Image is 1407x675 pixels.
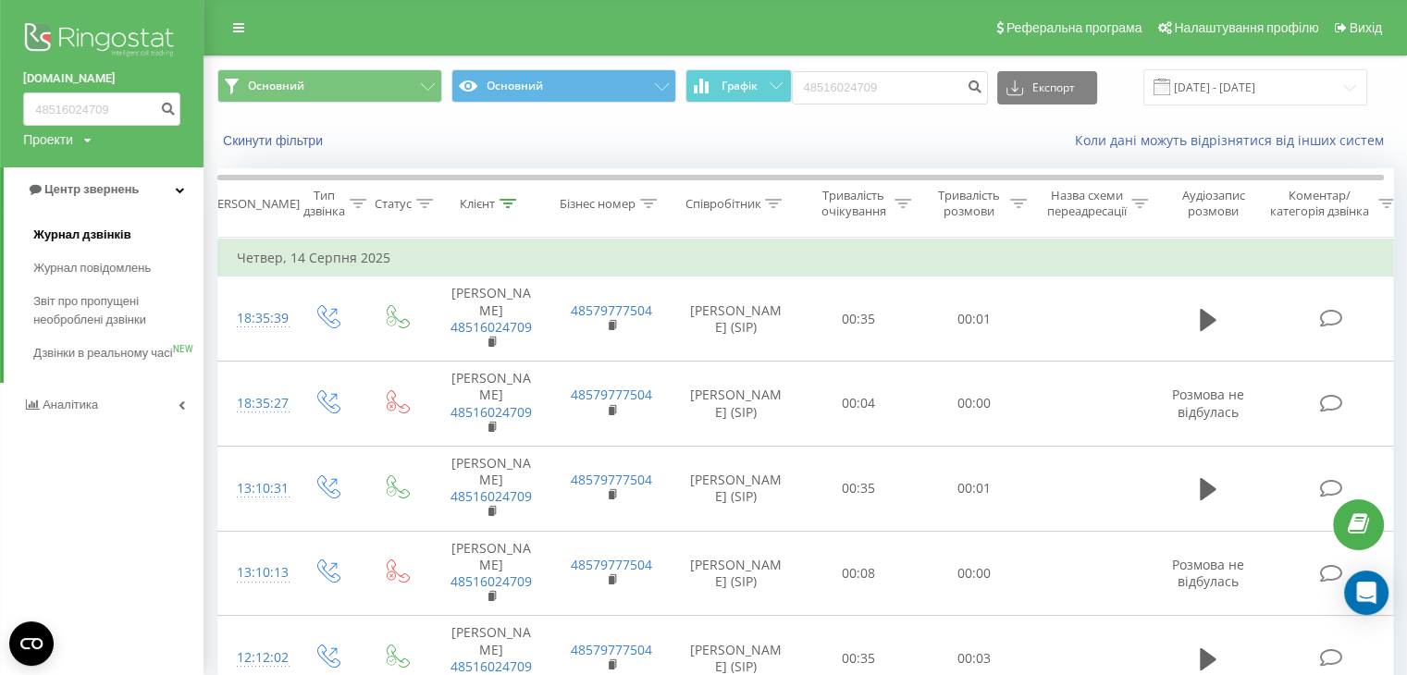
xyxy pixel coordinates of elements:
td: [PERSON_NAME] [431,276,551,362]
a: 48516024709 [450,572,532,590]
a: Дзвінки в реальному часіNEW [33,337,204,370]
td: [PERSON_NAME] [431,362,551,447]
span: Розмова не відбулась [1172,386,1244,420]
a: 48516024709 [450,487,532,505]
td: [PERSON_NAME] (SIP) [672,362,801,447]
td: [PERSON_NAME] (SIP) [672,446,801,531]
a: 48579777504 [571,641,652,658]
img: Ringostat logo [23,18,180,65]
button: Експорт [997,71,1097,104]
input: Пошук за номером [23,92,180,126]
div: Тривалість розмови [932,188,1006,219]
span: Журнал дзвінків [33,226,131,244]
span: Реферальна програма [1006,20,1142,35]
a: 48516024709 [450,403,532,421]
input: Пошук за номером [792,71,988,104]
a: Коли дані можуть відрізнятися вiд інших систем [1075,131,1393,149]
td: 00:01 [917,446,1032,531]
a: 48579777504 [571,301,652,319]
button: Скинути фільтри [217,132,332,149]
span: Дзвінки в реальному часі [33,344,172,362]
div: 13:10:31 [237,471,274,507]
a: [DOMAIN_NAME] [23,69,180,88]
div: Тривалість очікування [817,188,890,219]
div: Open Intercom Messenger [1344,571,1388,615]
td: 00:00 [917,531,1032,616]
div: Бізнес номер [560,196,636,212]
a: Звіт про пропущені необроблені дзвінки [33,285,204,337]
td: 00:01 [917,276,1032,362]
a: 48516024709 [450,657,532,675]
a: Журнал повідомлень [33,252,204,285]
span: Основний [248,79,304,93]
a: Журнал дзвінків [33,218,204,252]
div: Тип дзвінка [303,188,345,219]
a: 48579777504 [571,386,652,403]
span: Журнал повідомлень [33,259,151,277]
td: [PERSON_NAME] [431,446,551,531]
button: Open CMP widget [9,621,54,666]
td: 00:00 [917,362,1032,447]
span: Вихід [1350,20,1382,35]
td: 00:04 [801,362,917,447]
button: Графік [685,69,792,103]
a: Центр звернень [4,167,204,212]
td: [PERSON_NAME] (SIP) [672,276,801,362]
td: 00:08 [801,531,917,616]
span: Звіт про пропущені необроблені дзвінки [33,292,194,329]
div: Коментар/категорія дзвінка [1265,188,1374,219]
button: Основний [217,69,442,103]
div: 13:10:13 [237,555,274,591]
span: Графік [722,80,758,92]
span: Аналiтика [43,398,98,411]
div: [PERSON_NAME] [206,196,300,212]
td: [PERSON_NAME] [431,531,551,616]
div: 18:35:27 [237,386,274,422]
div: 18:35:39 [237,301,274,337]
div: Назва схеми переадресації [1047,188,1127,219]
span: Налаштування профілю [1174,20,1318,35]
div: Проекти [23,130,73,149]
span: Центр звернень [44,182,139,196]
td: 00:35 [801,446,917,531]
a: 48579777504 [571,471,652,488]
a: 48579777504 [571,556,652,573]
div: Клієнт [460,196,495,212]
a: 48516024709 [450,318,532,336]
td: 00:35 [801,276,917,362]
div: Співробітник [685,196,760,212]
button: Основний [451,69,676,103]
td: Четвер, 14 Серпня 2025 [218,239,1402,276]
span: Розмова не відбулась [1172,556,1244,590]
div: Аудіозапис розмови [1168,188,1258,219]
div: Статус [375,196,412,212]
td: [PERSON_NAME] (SIP) [672,531,801,616]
